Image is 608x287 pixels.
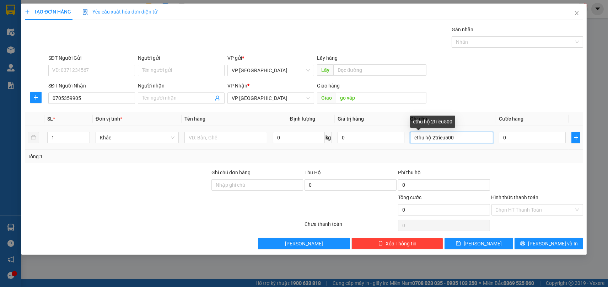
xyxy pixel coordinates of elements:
span: [PERSON_NAME] [285,240,323,248]
label: Ghi chú đơn hàng [211,170,251,175]
button: [PERSON_NAME] [258,238,350,249]
button: delete [28,132,39,143]
img: icon [82,9,88,15]
span: save [456,241,461,246]
span: [PERSON_NAME] và In [528,240,578,248]
div: Tổng: 1 [28,153,235,160]
span: close [574,10,580,16]
span: Xóa Thông tin [386,240,417,248]
span: VP Lộc Ninh [232,65,310,76]
span: Lấy hàng [317,55,338,61]
span: Giao hàng [317,83,340,89]
div: cthu hộ 2trieu500 [410,116,455,128]
div: Người nhận [138,82,225,90]
span: TẠO ĐƠN HÀNG [25,9,71,15]
button: plus [30,92,42,103]
span: plus [25,9,30,14]
input: VD: Bàn, Ghế [184,132,268,143]
span: VP Nhận [227,83,247,89]
span: Cước hàng [499,116,523,122]
span: kg [325,132,332,143]
span: Tổng cước [398,195,421,200]
button: plus [571,132,580,143]
span: plus [572,135,580,140]
span: Giá trị hàng [338,116,364,122]
span: [PERSON_NAME] [464,240,502,248]
button: Close [567,4,587,23]
span: plus [31,95,41,100]
span: SL [47,116,53,122]
div: Phí thu hộ [398,169,490,179]
span: Giao [317,92,336,103]
span: Đơn vị tính [96,116,122,122]
span: Lấy [317,64,333,76]
button: save[PERSON_NAME] [445,238,513,249]
span: Định lượng [290,116,315,122]
span: printer [520,241,525,246]
label: Gán nhãn [452,27,473,32]
span: Yêu cầu xuất hóa đơn điện tử [82,9,157,15]
span: Khác [100,132,174,143]
th: Ghi chú [407,112,496,126]
input: Ghi Chú [410,132,493,143]
div: Chưa thanh toán [304,220,398,233]
div: SĐT Người Nhận [48,82,135,90]
button: printer[PERSON_NAME] và In [515,238,583,249]
input: Dọc đường [336,92,426,103]
span: Tên hàng [184,116,205,122]
div: SĐT Người Gửi [48,54,135,62]
input: Ghi chú đơn hàng [211,179,303,191]
span: VP Sài Gòn [232,93,310,103]
input: 0 [338,132,404,143]
input: Dọc đường [333,64,426,76]
span: user-add [215,95,220,101]
div: Người gửi [138,54,225,62]
label: Hình thức thanh toán [491,195,539,200]
span: delete [378,241,383,246]
button: deleteXóa Thông tin [351,238,443,249]
div: VP gửi [227,54,314,62]
span: Thu Hộ [305,170,321,175]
